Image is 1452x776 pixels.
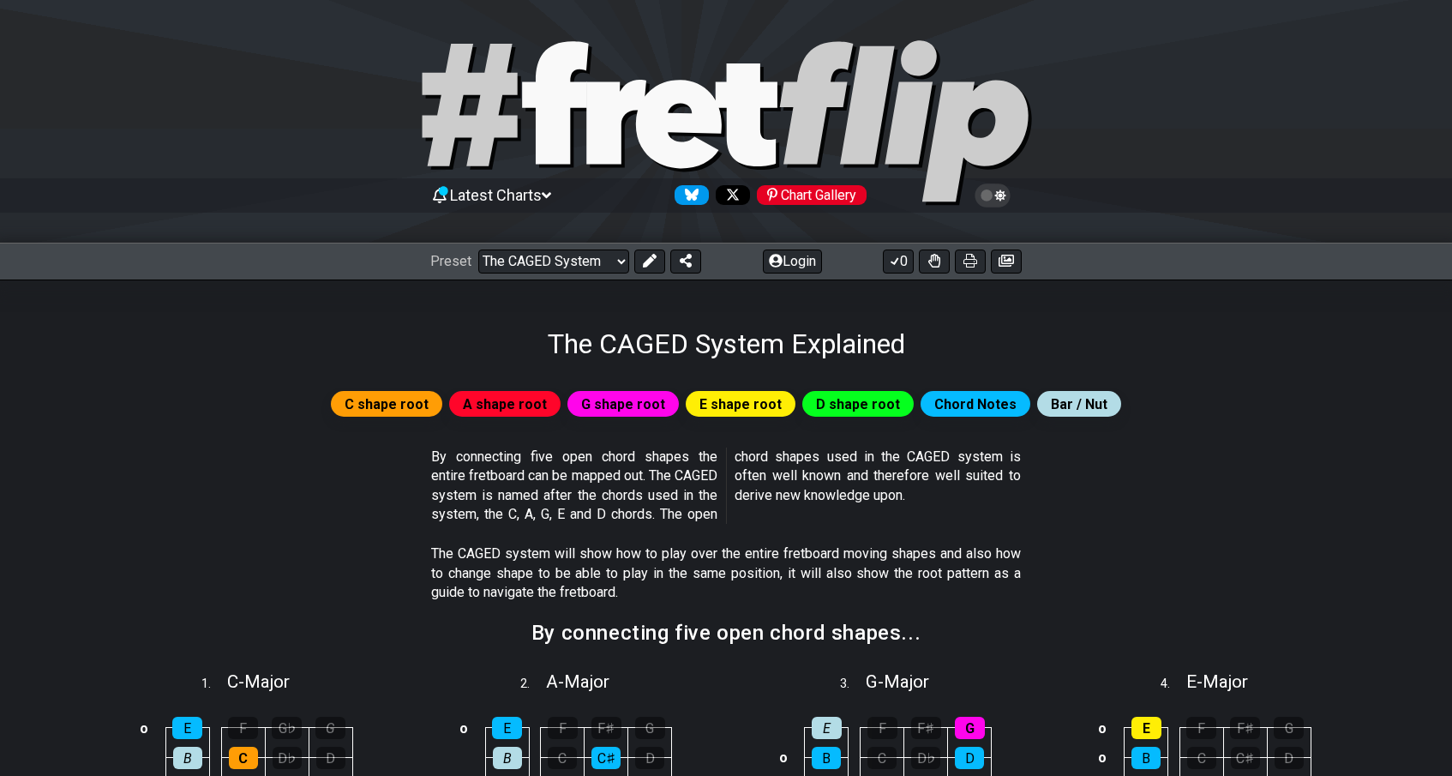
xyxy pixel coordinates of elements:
[531,623,921,642] h2: By connecting five open chord shapes...
[635,747,664,769] div: D
[315,717,345,739] div: G
[453,713,474,743] td: o
[812,747,841,769] div: B
[867,717,897,739] div: F
[699,392,782,417] span: E shape root
[955,250,986,274] button: Print
[463,392,547,417] span: A shape root
[1275,747,1304,769] div: D
[867,747,897,769] div: C
[493,747,522,769] div: B
[591,717,621,739] div: F♯
[548,717,578,739] div: F
[316,747,345,769] div: D
[201,675,227,694] span: 1 .
[172,717,202,739] div: E
[173,747,202,769] div: B
[1231,747,1260,769] div: C♯
[709,185,750,205] a: Follow #fretflip at X
[492,717,522,739] div: E
[757,185,867,205] div: Chart Gallery
[955,717,985,739] div: G
[1230,717,1260,739] div: F♯
[1187,747,1216,769] div: C
[1131,747,1161,769] div: B
[548,328,905,360] h1: The CAGED System Explained
[763,250,822,274] button: Login
[431,544,1021,602] p: The CAGED system will show how to play over the entire fretboard moving shapes and also how to ch...
[227,671,290,692] span: C - Major
[546,671,609,692] span: A - Major
[1274,717,1304,739] div: G
[991,250,1022,274] button: Create image
[911,747,940,769] div: D♭
[866,671,929,692] span: G - Major
[548,747,577,769] div: C
[430,253,471,269] span: Preset
[635,717,665,739] div: G
[520,675,546,694] span: 2 .
[773,743,794,773] td: o
[883,250,914,274] button: 0
[272,717,302,739] div: G♭
[1092,713,1113,743] td: o
[670,250,701,274] button: Share Preset
[478,250,629,274] select: Preset
[812,717,842,739] div: E
[581,392,665,417] span: G shape root
[934,392,1017,417] span: Chord Notes
[840,675,866,694] span: 3 .
[591,747,621,769] div: C♯
[911,717,941,739] div: F♯
[450,186,542,204] span: Latest Charts
[983,188,1003,203] span: Toggle light / dark theme
[229,747,258,769] div: C
[431,448,1021,525] p: By connecting five open chord shapes the entire fretboard can be mapped out. The CAGED system is ...
[919,250,950,274] button: Toggle Dexterity for all fretkits
[1186,717,1216,739] div: F
[345,392,429,417] span: C shape root
[1161,675,1186,694] span: 4 .
[1051,392,1107,417] span: Bar / Nut
[816,392,900,417] span: D shape root
[1131,717,1161,739] div: E
[668,185,709,205] a: Follow #fretflip at Bluesky
[134,713,154,743] td: o
[955,747,984,769] div: D
[1186,671,1248,692] span: E - Major
[1092,743,1113,773] td: o
[634,250,665,274] button: Edit Preset
[750,185,867,205] a: #fretflip at Pinterest
[273,747,302,769] div: D♭
[228,717,258,739] div: F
